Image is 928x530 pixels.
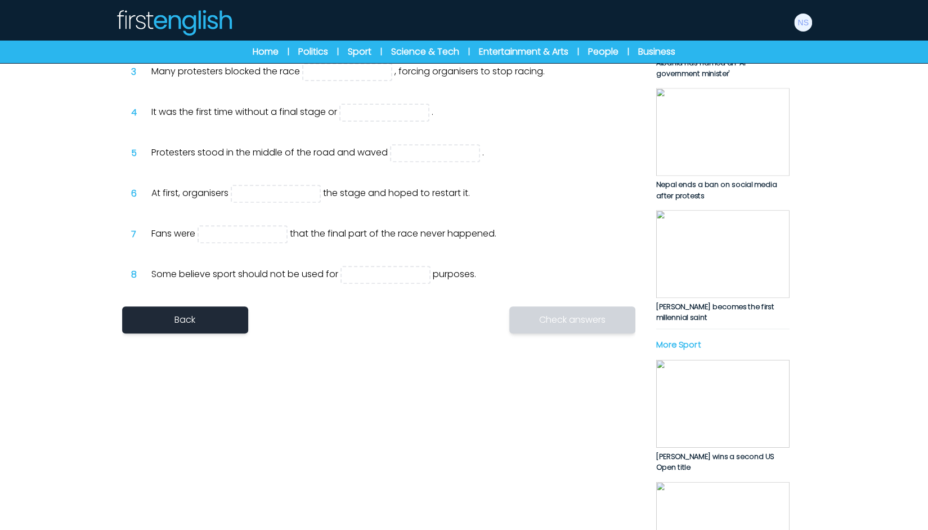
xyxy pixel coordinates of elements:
span: | [577,46,579,57]
img: ID4qC2b1eO7d5fU8OdHjzUFwp4JjwvZLPjP6jJCw.jpg [656,360,789,448]
div: 3 [131,65,145,79]
div: 7 [131,228,145,241]
span: Nepal ends a ban on social media after protests [656,180,776,201]
div: Many protesters blocked the race , forcing organisers to stop racing. [151,63,626,81]
div: Protesters stood in the middle of the road and waved . [151,144,626,162]
span: | [627,46,629,57]
a: Politics [298,45,328,59]
a: [PERSON_NAME] wins a second US Open title [656,360,789,473]
span: | [337,46,339,57]
div: It was the first time without a final stage or . [151,104,626,122]
img: e0humrDLDBwb8NiO7ubIwtm4NQUS977974wg1qkA.jpg [656,88,789,176]
div: 6 [131,187,145,201]
span: Check answers [539,313,606,327]
a: Nepal ends a ban on social media after protests [656,88,789,201]
span: | [288,46,289,57]
div: 8 [131,268,145,282]
span: Albania has named an 'AI government minister' [656,57,745,79]
div: 4 [131,106,145,119]
button: Check answers [509,306,635,333]
a: Home [253,45,279,59]
div: Fans were that the final part of the race never happened. [151,225,626,243]
p: More Sport [656,338,789,350]
img: Logo [115,9,232,36]
span: | [468,46,470,57]
div: At first, organisers the stage and hoped to restart it. [151,185,626,203]
a: [PERSON_NAME] becomes the first millennial saint [656,210,789,323]
div: 5 [131,146,145,160]
a: Entertainment & Arts [479,45,568,59]
img: idBUw8wlOFhRFgD1DNH7eqyG59K9j6OnHmCXDVG4.jpg [656,210,789,298]
a: People [588,45,618,59]
a: Business [638,45,675,59]
a: Sport [348,45,371,59]
span: [PERSON_NAME] wins a second US Open title [656,451,773,473]
div: Some believe sport should not be used for purposes. [151,266,626,284]
span: | [380,46,382,57]
a: Back [122,306,248,333]
span: [PERSON_NAME] becomes the first millennial saint [656,302,774,323]
a: Science & Tech [391,45,459,59]
img: Neil Storey [794,14,812,32]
